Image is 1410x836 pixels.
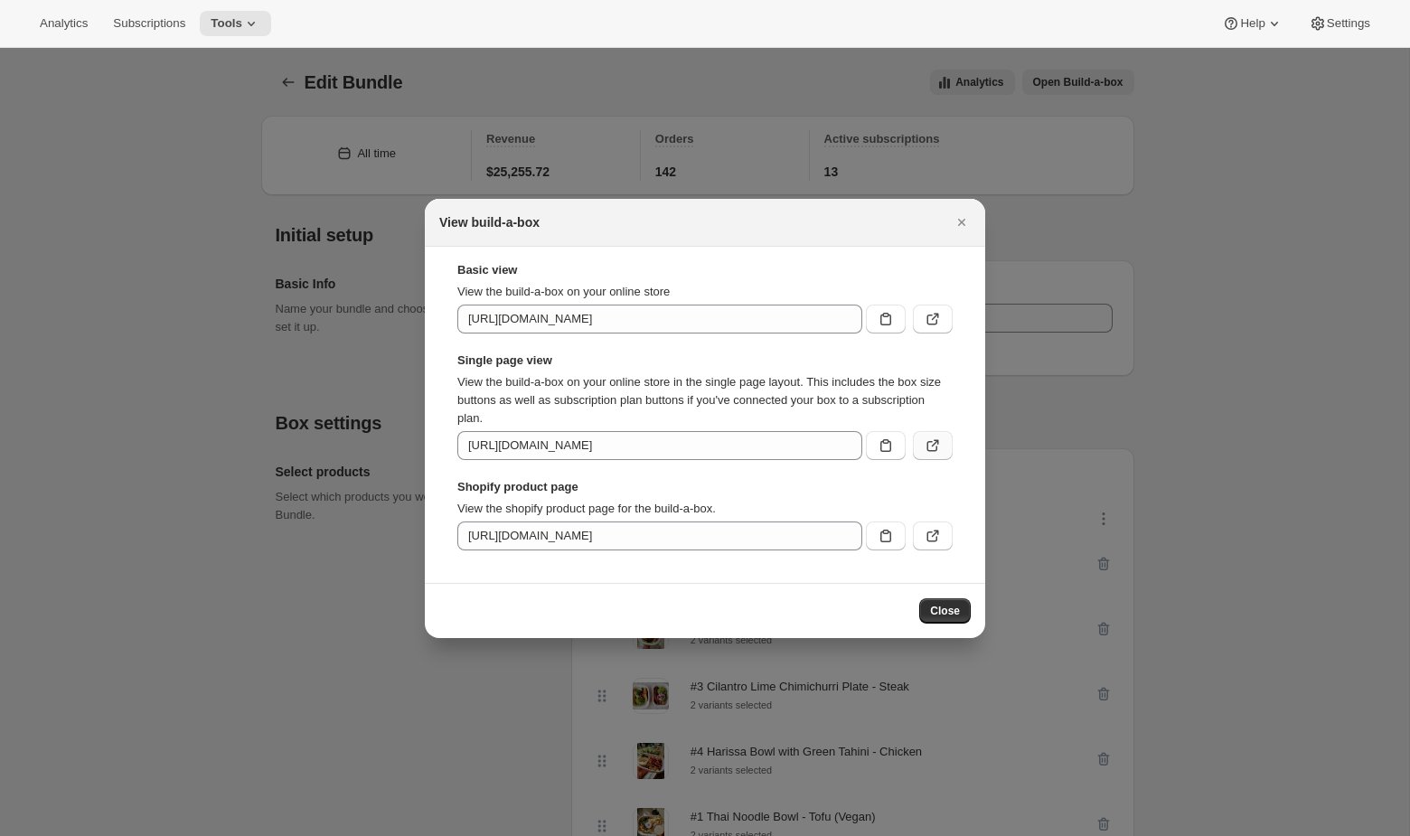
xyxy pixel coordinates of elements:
[457,373,953,427] p: View the build-a-box on your online store in the single page layout. This includes the box size b...
[1240,16,1264,31] span: Help
[40,16,88,31] span: Analytics
[200,11,271,36] button: Tools
[457,261,953,279] strong: Basic view
[211,16,242,31] span: Tools
[457,478,953,496] strong: Shopify product page
[919,598,971,624] button: Close
[930,604,960,618] span: Close
[457,352,953,370] strong: Single page view
[457,500,953,518] p: View the shopify product page for the build-a-box.
[457,283,953,301] p: View the build-a-box on your online store
[1327,16,1370,31] span: Settings
[1211,11,1293,36] button: Help
[102,11,196,36] button: Subscriptions
[439,213,540,231] h2: View build-a-box
[29,11,99,36] button: Analytics
[113,16,185,31] span: Subscriptions
[949,210,974,235] button: Close
[1298,11,1381,36] button: Settings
